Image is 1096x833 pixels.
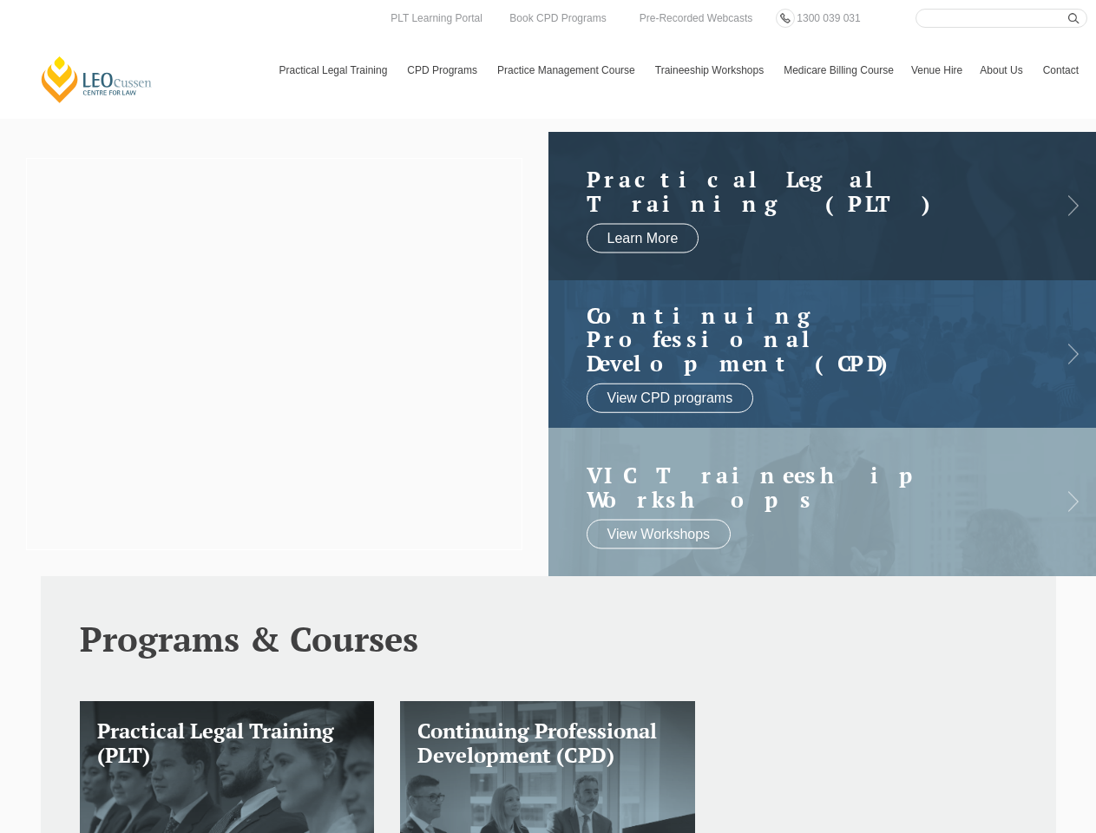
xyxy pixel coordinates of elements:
a: Practice Management Course [489,45,646,95]
a: VIC Traineeship Workshops [587,463,1024,511]
a: Pre-Recorded Webcasts [635,9,758,28]
a: 1300 039 031 [792,9,864,28]
h2: Programs & Courses [80,620,1017,658]
a: [PERSON_NAME] Centre for Law [39,55,154,104]
a: Venue Hire [902,45,971,95]
a: Traineeship Workshops [646,45,775,95]
a: About Us [971,45,1034,95]
h2: Practical Legal Training (PLT) [587,167,1024,215]
h2: Continuing Professional Development (CPD) [587,303,1024,375]
a: Book CPD Programs [505,9,610,28]
a: PLT Learning Portal [386,9,487,28]
a: Contact [1034,45,1087,95]
a: Practical LegalTraining (PLT) [587,167,1024,215]
a: View Workshops [587,520,732,549]
a: CPD Programs [398,45,489,95]
a: Learn More [587,224,699,253]
a: Medicare Billing Course [775,45,902,95]
h3: Continuing Professional Development (CPD) [417,718,678,769]
a: Continuing ProfessionalDevelopment (CPD) [587,303,1024,375]
a: View CPD programs [587,384,754,413]
h3: Practical Legal Training (PLT) [97,718,358,769]
span: 1300 039 031 [797,12,860,24]
a: Practical Legal Training [271,45,399,95]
